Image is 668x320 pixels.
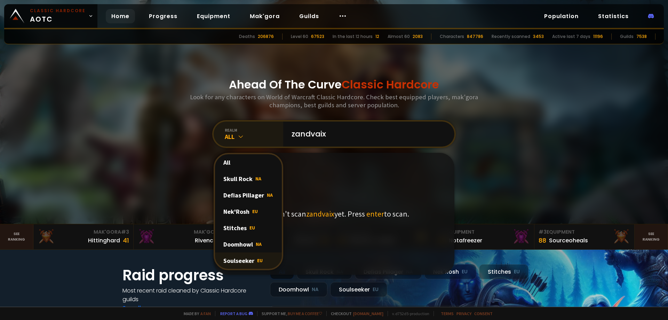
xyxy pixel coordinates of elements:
div: 88 [539,236,546,245]
div: Sourceoheals [549,236,588,245]
a: [DOMAIN_NAME] [353,311,383,316]
div: Doomhowl [215,236,282,252]
div: Mak'Gora [138,228,229,236]
h1: Raid progress [122,264,262,286]
div: Stitches [479,264,528,279]
a: Consent [474,311,493,316]
div: 67523 [311,33,324,40]
a: Guilds [294,9,325,23]
div: Equipment [438,228,530,236]
a: a fan [200,311,211,316]
div: Recently scanned [492,33,530,40]
div: Guilds [620,33,634,40]
span: AOTC [30,8,86,24]
div: 3453 [533,33,544,40]
input: Search a character... [287,122,446,147]
div: 41 [123,236,129,245]
a: Report a bug [220,311,247,316]
span: EU [252,208,258,214]
div: Hittinghard [88,236,120,245]
a: Progress [143,9,183,23]
span: Support me, [257,311,322,316]
h3: Look for any characters on World of Warcraft Classic Hardcore. Check best equipped players, mak'g... [187,93,481,109]
span: NA [255,175,261,182]
a: Statistics [593,9,634,23]
a: #3Equipment88Sourceoheals [534,224,635,249]
span: enter [366,209,384,219]
div: Mak'Gora [38,228,129,236]
span: Classic Hardcore [342,77,439,92]
span: EU [257,257,263,264]
a: Equipment [191,9,236,23]
div: Defias Pillager [215,187,282,203]
div: Stitches [215,220,282,236]
a: Buy me a coffee [288,311,322,316]
small: EU [373,286,379,293]
div: All [215,154,282,171]
small: NA [312,286,319,293]
a: Classic HardcoreAOTC [4,4,97,28]
span: NA [256,241,262,247]
span: v. d752d5 - production [388,311,429,316]
div: 11196 [593,33,603,40]
div: 2083 [413,33,423,40]
div: Nek'Rosh [424,264,476,279]
a: Mak'Gora#3Hittinghard41 [33,224,134,249]
a: #2Equipment88Notafreezer [434,224,534,249]
a: Population [539,9,584,23]
a: Seeranking [635,224,668,249]
div: Nek'Rosh [215,203,282,220]
div: 206876 [258,33,274,40]
div: Level 60 [291,33,308,40]
p: We didn't scan yet. Press to scan. [259,209,409,219]
div: Doomhowl [270,282,327,297]
div: 12 [375,33,379,40]
div: Soulseeker [215,252,282,269]
a: See all progress [122,304,168,312]
div: realm [225,127,283,133]
small: EU [514,268,520,275]
a: Privacy [456,311,471,316]
div: Deaths [239,33,255,40]
small: Classic Hardcore [30,8,86,14]
div: Almost 60 [388,33,410,40]
span: # 3 [539,228,547,235]
div: Soulseeker [330,282,387,297]
h4: Most recent raid cleaned by Classic Hardcore guilds [122,286,262,304]
span: zandvaix [306,209,334,219]
span: NA [267,192,273,198]
div: Characters [440,33,464,40]
div: Rivench [195,236,217,245]
a: Mak'Gora#2Rivench100 [134,224,234,249]
a: Mak'gora [244,9,285,23]
div: Skull Rock [215,171,282,187]
div: 7538 [636,33,647,40]
span: EU [249,225,255,231]
h1: Ahead Of The Curve [229,76,439,93]
div: Active last 7 days [552,33,590,40]
div: Equipment [539,228,630,236]
a: Home [106,9,135,23]
div: In the last 12 hours [333,33,373,40]
div: All [225,133,283,141]
span: Made by [180,311,211,316]
div: 847786 [467,33,483,40]
span: Checkout [326,311,383,316]
span: # 3 [121,228,129,235]
small: EU [462,268,468,275]
div: Notafreezer [449,236,482,245]
a: Terms [441,311,454,316]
